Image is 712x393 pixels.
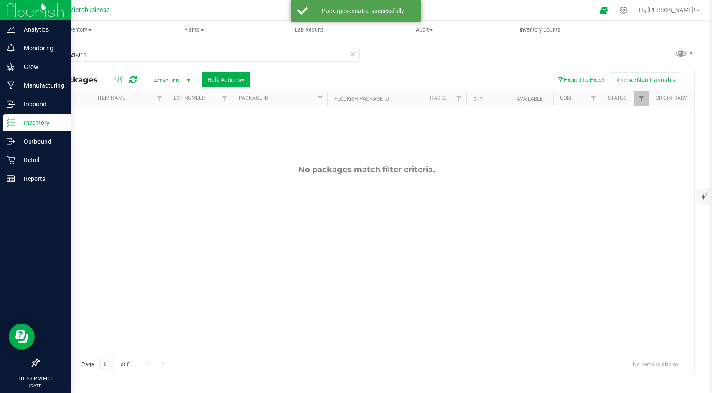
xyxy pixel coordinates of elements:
[15,80,67,91] p: Manufacturing
[452,91,466,106] a: Filter
[367,26,482,34] span: Audit
[4,375,67,383] p: 01:59 PM EDT
[423,91,466,106] th: Has COA
[473,96,483,102] a: Qty
[610,72,681,87] button: Receive Non-Cannabis
[9,324,35,350] iframe: Resource center
[656,95,699,101] a: Origin Harvests
[202,72,250,87] button: Bulk Actions
[7,118,15,127] inline-svg: Inventory
[15,174,67,184] p: Reports
[15,118,67,128] p: Inventory
[7,62,15,71] inline-svg: Grow
[560,95,571,101] a: UOM
[15,24,67,35] p: Analytics
[594,2,614,19] span: Open Ecommerce Menu
[251,21,367,39] a: Lab Results
[608,95,626,101] a: Status
[634,91,649,106] a: Filter
[208,76,244,83] span: Bulk Actions
[313,7,415,15] div: Packages created successfully!
[7,174,15,183] inline-svg: Reports
[152,91,167,106] a: Filter
[15,136,67,147] p: Outbound
[174,95,205,101] a: Lot Number
[136,21,252,39] a: Plants
[68,7,109,14] span: Microbusiness
[639,7,696,13] span: Hi, [PERSON_NAME]!
[74,358,137,371] span: Page of 0
[618,6,629,14] div: Manage settings
[7,137,15,146] inline-svg: Outbound
[7,44,15,52] inline-svg: Monitoring
[367,21,482,39] a: Audit
[7,81,15,90] inline-svg: Manufacturing
[508,26,572,34] span: Inventory Counts
[21,26,136,34] span: Inventory
[587,91,601,106] a: Filter
[21,21,136,39] a: Inventory
[4,383,67,389] p: [DATE]
[239,95,268,101] a: Package ID
[15,99,67,109] p: Inbound
[98,95,125,101] a: Item Name
[334,96,389,102] a: Flourish Package ID
[137,26,251,34] span: Plants
[482,21,598,39] a: Inventory Counts
[7,100,15,108] inline-svg: Inbound
[15,43,67,53] p: Monitoring
[313,91,327,106] a: Filter
[45,75,106,85] span: All Packages
[551,72,610,87] button: Export to Excel
[626,358,686,371] span: No items to display
[349,49,356,60] span: Clear
[15,62,67,72] p: Grow
[38,49,360,62] input: Search Package ID, Item Name, SKU, Lot or Part Number...
[39,165,694,174] div: No packages match filter criteria.
[218,91,232,106] a: Filter
[7,156,15,164] inline-svg: Retail
[517,96,543,102] a: Available
[15,155,67,165] p: Retail
[7,25,15,34] inline-svg: Analytics
[283,26,336,34] span: Lab Results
